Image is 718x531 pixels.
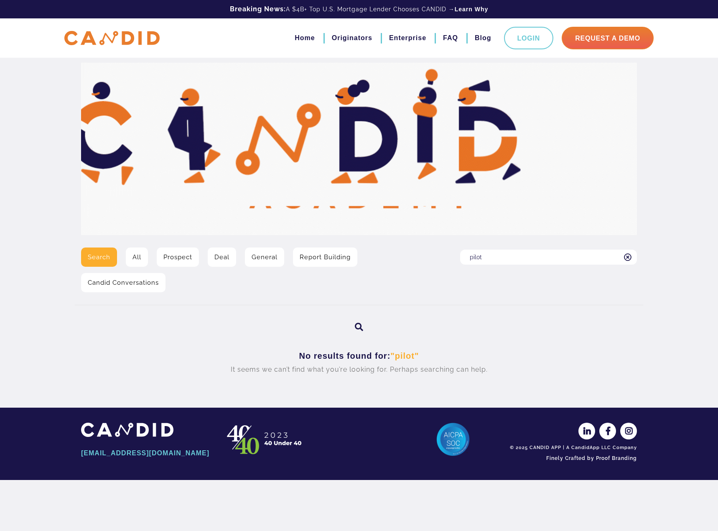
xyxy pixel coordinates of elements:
a: Learn Why [455,5,489,13]
h3: No results found for: [87,351,631,361]
img: CANDID APP [81,423,173,437]
a: Prospect [157,248,199,267]
img: CANDID APP [64,31,160,46]
a: Report Building [293,248,357,267]
a: Deal [208,248,236,267]
img: CANDID APP [223,423,307,456]
p: It seems we can’t find what you’re looking for. Perhaps searching can help. [87,363,631,377]
img: AICPA SOC 2 [436,423,470,456]
a: Candid Conversations [81,273,165,292]
img: Video Library Hero [81,63,637,235]
div: © 2025 CANDID APP | A CandidApp LLC Company [507,444,637,451]
a: Enterprise [389,31,426,45]
a: Originators [332,31,372,45]
a: Finely Crafted by Proof Branding [507,451,637,465]
a: General [245,248,284,267]
a: Request A Demo [562,27,654,49]
a: All [126,248,148,267]
a: [EMAIL_ADDRESS][DOMAIN_NAME] [81,446,211,460]
a: Blog [475,31,491,45]
span: "pilot" [390,351,419,360]
a: Home [295,31,315,45]
a: FAQ [443,31,458,45]
b: Breaking News: [230,5,286,13]
a: Login [504,27,554,49]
